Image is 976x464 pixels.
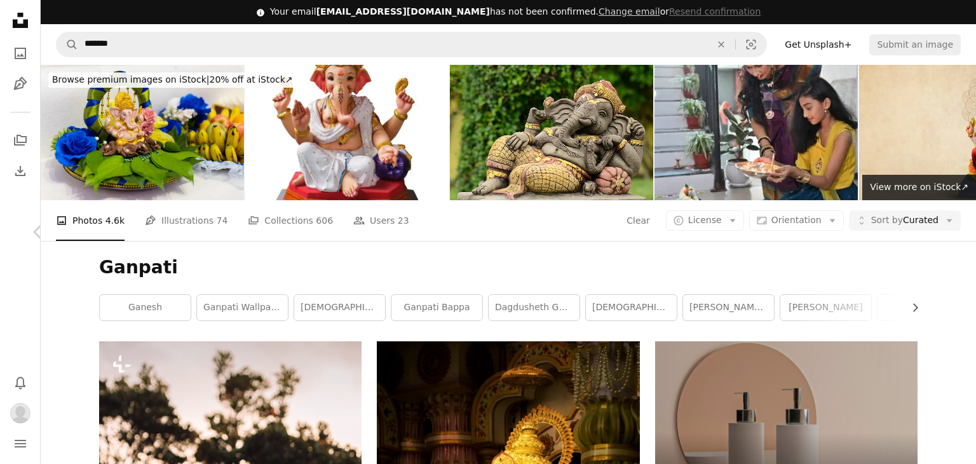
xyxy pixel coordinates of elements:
[599,6,660,17] a: Change email
[248,200,333,241] a: Collections 606
[316,214,333,228] span: 606
[777,34,859,55] a: Get Unsplash+
[900,171,976,293] a: Next
[654,65,858,200] img: Girl worshipping the Gauri Idol while her mother guides her
[736,32,766,57] button: Visual search
[391,295,482,320] a: ganpati bappa
[489,295,579,320] a: dagdusheth ganpati
[771,215,822,225] span: Orientation
[8,71,33,97] a: Illustrations
[8,158,33,184] a: Download History
[353,200,409,241] a: Users 23
[8,431,33,456] button: Menu
[41,65,244,200] img: Ganesha statue placed on decorated betel leaves and betel nuts on a tray, presented as a gift "Ha...
[145,200,227,241] a: Illustrations 74
[197,295,288,320] a: ganpati wallpaper
[450,65,653,200] img: Ganesha.
[849,210,961,231] button: Sort byCurated
[100,295,191,320] a: ganesh
[626,210,651,231] button: Clear
[683,295,774,320] a: [PERSON_NAME][DATE]
[669,6,761,18] button: Resend confirmation
[8,41,33,66] a: Photos
[870,182,968,192] span: View more on iStock ↗
[10,403,30,423] img: Avatar of user Mihir Badgujar
[586,295,677,320] a: [DEMOGRAPHIC_DATA]
[99,256,918,279] h1: Ganpati
[707,32,735,57] button: Clear
[862,175,976,200] a: View more on iStock↗
[666,210,744,231] button: License
[8,370,33,395] button: Notifications
[52,74,209,85] span: Browse premium images on iStock |
[217,214,228,228] span: 74
[688,215,722,225] span: License
[904,295,918,320] button: scroll list to the right
[871,215,903,225] span: Sort by
[749,210,844,231] button: Orientation
[56,32,767,57] form: Find visuals sitewide
[599,6,761,17] span: or
[52,74,293,85] span: 20% off at iStock ↗
[869,34,961,55] button: Submit an image
[316,6,490,17] span: [EMAIL_ADDRESS][DOMAIN_NAME]
[871,214,939,227] span: Curated
[270,6,761,18] div: Your email has not been confirmed.
[8,128,33,153] a: Collections
[41,65,304,95] a: Browse premium images on iStock|20% off at iStock↗
[8,400,33,426] button: Profile
[780,295,871,320] a: [PERSON_NAME]
[878,295,968,320] a: [DATE]
[245,65,449,200] img: Hindu God Ganesha on white background, Ganesha Idol. Ganesh festival.
[294,295,385,320] a: [DEMOGRAPHIC_DATA]
[398,214,409,228] span: 23
[57,32,78,57] button: Search Unsplash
